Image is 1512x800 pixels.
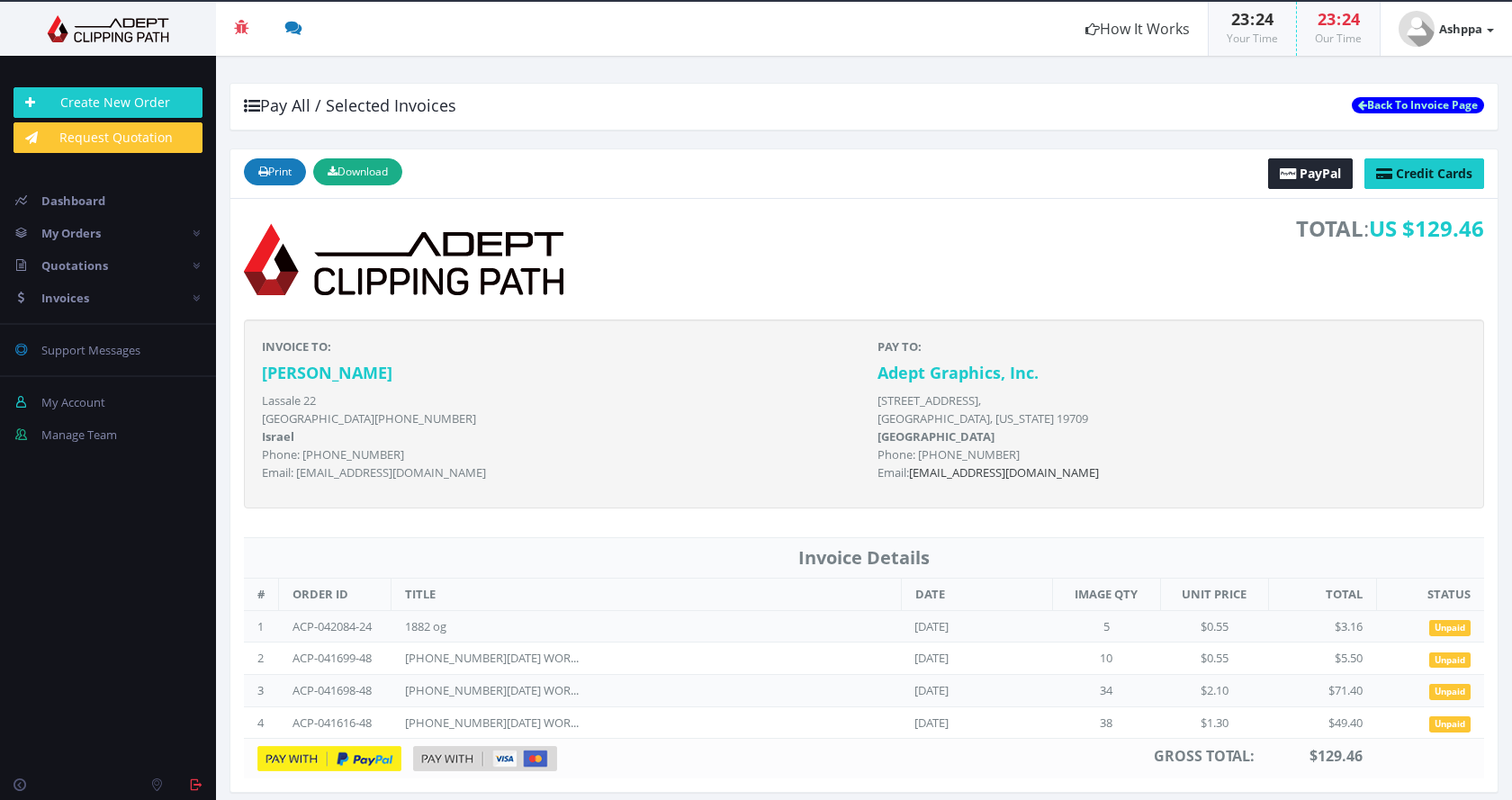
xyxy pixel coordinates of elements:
[405,650,585,667] div: [PHONE_NUMBER][DATE] WORKER part 3
[257,746,401,771] img: pay-with-pp.png
[13,122,202,153] a: Request Quotation
[405,682,585,699] div: [PHONE_NUMBER][DATE] WORKER part 2
[1309,746,1363,766] strong: $
[1268,579,1376,611] th: TOTAL
[244,579,279,611] th: #
[1369,213,1484,243] span: US $129.46
[1249,8,1255,30] span: :
[41,394,105,410] span: My Account
[1160,579,1268,611] th: UNIT PRICE
[1364,158,1484,189] a: Credit Cards
[13,15,202,42] img: Adept Graphics
[1268,610,1376,643] td: $3.16
[41,342,140,358] span: Support Messages
[405,715,585,732] div: [PHONE_NUMBER][DATE] WORKER
[1160,706,1268,739] td: $1.30
[901,706,1052,739] td: [DATE]
[901,643,1052,675] td: [DATE]
[279,610,391,643] td: ACP-042084-24
[1336,8,1342,30] span: :
[262,338,331,355] strong: INVOICE TO:
[244,675,279,707] td: 3
[279,643,391,675] td: ACP-041699-48
[877,391,1466,481] p: [STREET_ADDRESS], [GEOGRAPHIC_DATA], [US_STATE] 19709 Phone: [PHONE_NUMBER] Email:
[1231,8,1249,30] span: 23
[1255,8,1273,30] span: 24
[1296,213,1363,243] strong: TOTAL
[1429,620,1471,636] span: Unpaid
[1268,643,1376,675] td: $5.50
[1318,8,1336,30] span: 23
[901,675,1052,707] td: [DATE]
[244,643,279,675] td: 2
[1154,746,1255,766] strong: GROSS TOTAL:
[1268,675,1376,707] td: $71.40
[279,579,391,611] th: ORDER ID
[262,428,294,445] b: Israel
[1429,684,1471,700] span: Unpaid
[1268,158,1353,189] a: PayPal
[1268,706,1376,739] td: $49.40
[262,362,392,383] strong: [PERSON_NAME]
[244,158,306,185] button: Print
[1318,746,1363,766] span: 129.46
[1376,579,1484,611] th: STATUS
[313,158,402,185] button: Download
[41,290,89,306] span: Invoices
[1315,31,1362,46] small: Our Time
[1296,212,1484,246] span: :
[901,610,1052,643] td: [DATE]
[1381,2,1512,56] a: Ashppa
[1160,675,1268,707] td: $2.10
[41,193,105,209] span: Dashboard
[1052,643,1160,675] td: 10
[1300,165,1341,182] span: PayPal
[41,257,108,274] span: Quotations
[877,362,1039,383] strong: Adept Graphics, Inc.
[1439,21,1482,37] strong: Ashppa
[901,579,1052,611] th: DATE
[1227,31,1278,46] small: Your Time
[279,706,391,739] td: ACP-041616-48
[41,225,101,241] span: My Orders
[1052,706,1160,739] td: 38
[391,579,902,611] th: TITLE
[909,464,1099,481] a: [EMAIL_ADDRESS][DOMAIN_NAME]
[413,746,557,771] img: pay-with-cc.png
[279,675,391,707] td: ACP-041698-48
[1429,716,1471,733] span: Unpaid
[244,212,563,306] img: logo-print.png
[1160,643,1268,675] td: $0.55
[1052,675,1160,707] td: 34
[244,94,456,116] span: Pay All / Selected Invoices
[244,537,1484,579] th: Invoice Details
[1352,97,1484,113] a: Back To Invoice Page
[1067,2,1208,56] a: How It Works
[1396,165,1472,182] span: Credit Cards
[1052,610,1160,643] td: 5
[877,428,994,445] b: [GEOGRAPHIC_DATA]
[13,87,202,118] a: Create New Order
[41,427,117,443] span: Manage Team
[1342,8,1360,30] span: 24
[1160,610,1268,643] td: $0.55
[262,391,850,481] p: Lassale 22 [GEOGRAPHIC_DATA][PHONE_NUMBER] Phone: [PHONE_NUMBER] Email: [EMAIL_ADDRESS][DOMAIN_NAME]
[405,618,585,635] div: 1882 og
[244,706,279,739] td: 4
[1052,579,1160,611] th: IMAGE QTY
[877,338,922,355] strong: PAY TO:
[244,610,279,643] td: 1
[1429,652,1471,669] span: Unpaid
[1399,11,1435,47] img: user_default.jpg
